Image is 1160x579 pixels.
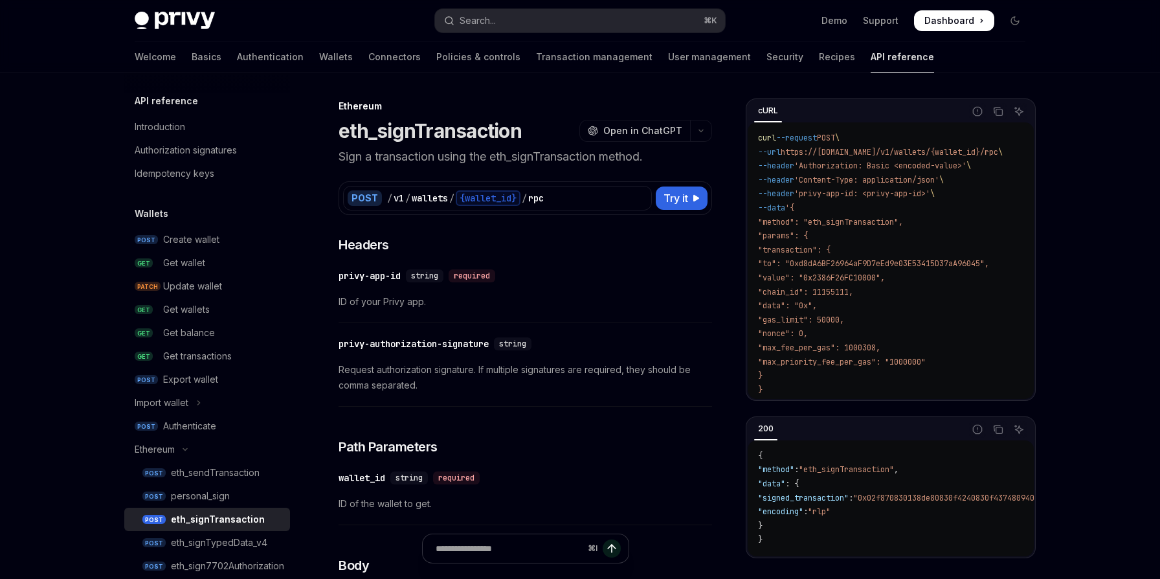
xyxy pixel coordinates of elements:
div: POST [348,190,382,206]
a: Idempotency keys [124,162,290,185]
span: Open in ChatGPT [603,124,682,137]
span: --header [758,161,794,171]
span: POST [142,538,166,548]
div: required [449,269,495,282]
span: \ [939,175,944,185]
a: Introduction [124,115,290,139]
span: --header [758,188,794,199]
a: GETGet transactions [124,345,290,368]
button: Copy the contents from the code block [990,103,1007,120]
a: Dashboard [914,10,994,31]
span: "rlp" [808,506,831,517]
a: POSTCreate wallet [124,228,290,251]
span: } [758,370,763,381]
div: rpc [528,192,544,205]
div: / [405,192,410,205]
a: User management [668,41,751,73]
button: Open in ChatGPT [579,120,690,142]
span: { [758,451,763,461]
span: "value": "0x2386F26FC10000", [758,273,885,283]
div: Ethereum [339,100,712,113]
span: "encoding" [758,506,803,517]
a: Basics [192,41,221,73]
button: Ask AI [1010,421,1027,438]
span: --header [758,175,794,185]
span: string [499,339,526,349]
span: : [849,493,853,503]
div: {wallet_id} [456,190,520,206]
span: } [758,534,763,545]
div: privy-authorization-signature [339,337,489,350]
span: "max_priority_fee_per_gas": "1000000" [758,357,926,367]
a: Support [863,14,898,27]
a: GETGet wallets [124,298,290,321]
a: Policies & controls [436,41,520,73]
span: \ [998,147,1003,157]
a: POSTeth_sign7702Authorization [124,554,290,578]
button: Copy the contents from the code block [990,421,1007,438]
div: Get wallet [163,255,205,271]
span: --request [776,133,817,143]
h5: Wallets [135,206,168,221]
div: Get transactions [163,348,232,364]
a: Transaction management [536,41,652,73]
div: Ethereum [135,442,175,457]
a: Security [766,41,803,73]
div: / [387,192,392,205]
span: GET [135,305,153,315]
div: Create wallet [163,232,219,247]
a: Welcome [135,41,176,73]
span: "to": "0xd8dA6BF26964aF9D7eEd9e03E53415D37aA96045", [758,258,989,269]
a: Recipes [819,41,855,73]
div: Get wallets [163,302,210,317]
button: Toggle dark mode [1005,10,1025,31]
div: privy-app-id [339,269,401,282]
span: "chain_id": 11155111, [758,287,853,297]
div: Idempotency keys [135,166,214,181]
span: : [794,464,799,475]
span: "max_fee_per_gas": 1000308, [758,343,880,353]
span: }' [758,398,767,409]
a: GETGet wallet [124,251,290,275]
div: eth_sendTransaction [171,465,260,481]
span: Headers [339,236,389,254]
span: curl [758,133,776,143]
span: "gas_limit": 50000, [758,315,844,325]
div: required [433,471,480,484]
span: 'Authorization: Basic <encoded-value>' [794,161,966,171]
span: "transaction": { [758,245,831,255]
a: Wallets [319,41,353,73]
span: \ [835,133,840,143]
a: API reference [871,41,934,73]
h5: API reference [135,93,198,109]
span: PATCH [135,282,161,291]
span: Try it [664,190,688,206]
span: https://[DOMAIN_NAME]/v1/wallets/{wallet_id}/rpc [781,147,998,157]
span: "signed_transaction" [758,493,849,503]
h1: eth_signTransaction [339,119,522,142]
span: POST [142,492,166,501]
a: Authorization signatures [124,139,290,162]
span: POST [142,515,166,525]
span: "nonce": 0, [758,328,808,339]
div: / [449,192,454,205]
span: "method" [758,464,794,475]
div: wallet_id [339,471,385,484]
span: : { [785,479,799,489]
div: Authorization signatures [135,142,237,158]
div: / [522,192,527,205]
div: Import wallet [135,395,188,411]
div: Introduction [135,119,185,135]
a: GETGet balance [124,321,290,345]
span: GET [135,328,153,338]
button: Report incorrect code [969,103,986,120]
span: \ [966,161,971,171]
span: "params": { [758,231,808,241]
div: eth_signTypedData_v4 [171,535,267,551]
a: POSTExport wallet [124,368,290,391]
button: Toggle Ethereum section [124,438,290,461]
span: } [758,385,763,395]
div: eth_signTransaction [171,512,265,527]
span: '{ [785,203,794,213]
span: } [758,521,763,531]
